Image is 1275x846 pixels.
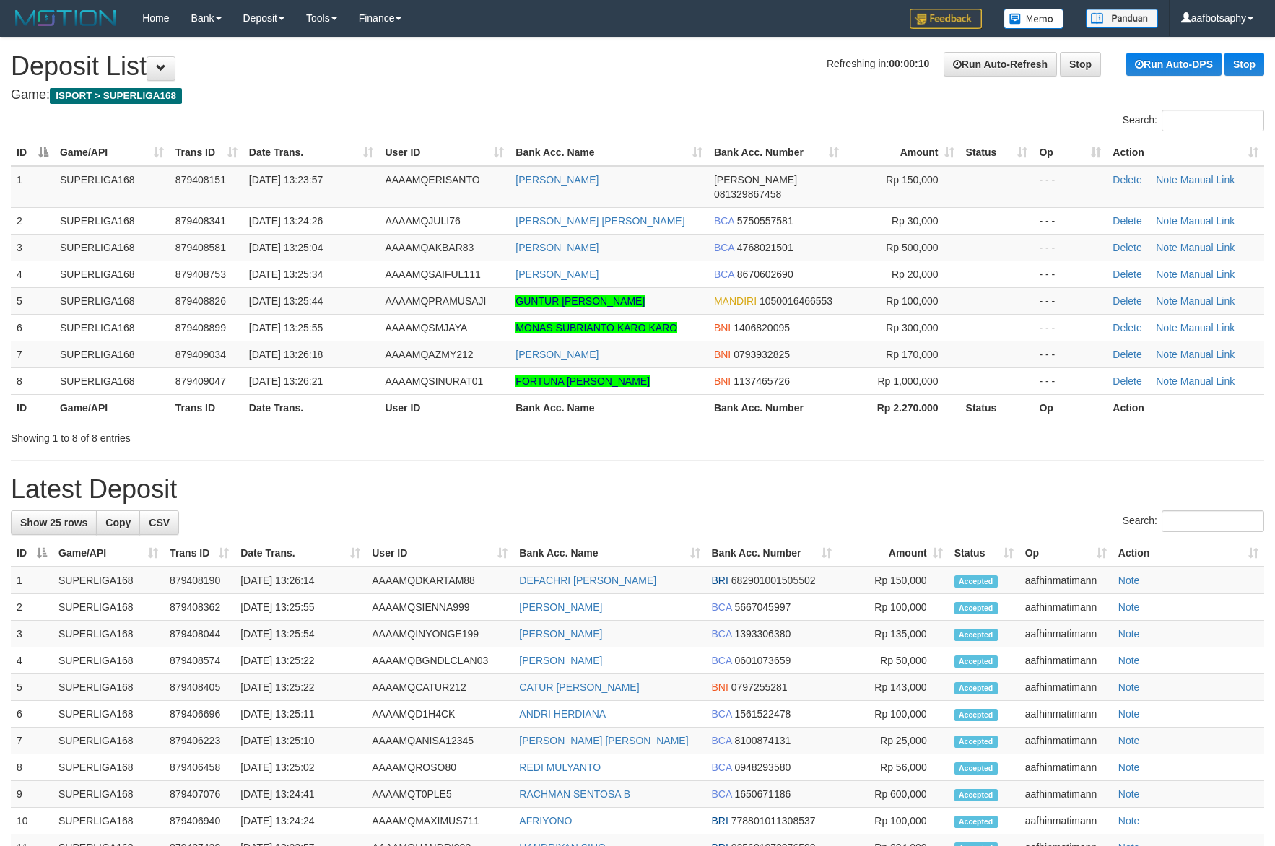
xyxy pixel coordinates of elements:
[249,375,323,387] span: [DATE] 13:26:21
[1113,242,1141,253] a: Delete
[53,781,164,808] td: SUPERLIGA168
[139,510,179,535] a: CSV
[54,341,170,367] td: SUPERLIGA168
[105,517,131,528] span: Copy
[1033,367,1107,394] td: - - -
[175,269,226,280] span: 879408753
[1162,510,1264,532] input: Search:
[1033,341,1107,367] td: - - -
[519,575,656,586] a: DEFACHRI [PERSON_NAME]
[379,139,510,166] th: User ID: activate to sort column ascending
[11,647,53,674] td: 4
[53,754,164,781] td: SUPERLIGA168
[1156,242,1178,253] a: Note
[1118,628,1140,640] a: Note
[1118,708,1140,720] a: Note
[53,540,164,567] th: Game/API: activate to sort column ascending
[1107,139,1264,166] th: Action: activate to sort column ascending
[1180,269,1235,280] a: Manual Link
[385,242,474,253] span: AAAAMQAKBAR83
[737,269,793,280] span: Copy 8670602690 to clipboard
[235,567,366,594] td: [DATE] 13:26:14
[53,808,164,834] td: SUPERLIGA168
[1123,110,1264,131] label: Search:
[1180,242,1235,253] a: Manual Link
[1118,655,1140,666] a: Note
[886,322,938,333] span: Rp 300,000
[954,655,998,668] span: Accepted
[20,517,87,528] span: Show 25 rows
[175,295,226,307] span: 879408826
[164,728,235,754] td: 879406223
[11,674,53,701] td: 5
[1113,215,1141,227] a: Delete
[954,789,998,801] span: Accepted
[1033,234,1107,261] td: - - -
[837,701,949,728] td: Rp 100,000
[235,808,366,834] td: [DATE] 13:24:24
[164,781,235,808] td: 879407076
[235,754,366,781] td: [DATE] 13:25:02
[737,215,793,227] span: Copy 5750557581 to clipboard
[1033,287,1107,314] td: - - -
[164,540,235,567] th: Trans ID: activate to sort column ascending
[515,269,599,280] a: [PERSON_NAME]
[1019,647,1113,674] td: aafhinmatimann
[11,475,1264,504] h1: Latest Deposit
[385,349,473,360] span: AAAAMQAZMY212
[54,394,170,421] th: Game/API
[11,52,1264,81] h1: Deposit List
[734,708,791,720] span: Copy 1561522478 to clipboard
[519,788,630,800] a: RACHMAN SENTOSA B
[714,322,731,333] span: BNI
[889,58,929,69] strong: 00:00:10
[175,242,226,253] span: 879408581
[1019,781,1113,808] td: aafhinmatimann
[164,647,235,674] td: 879408574
[837,540,949,567] th: Amount: activate to sort column ascending
[837,647,949,674] td: Rp 50,000
[385,174,479,186] span: AAAAMQERISANTO
[235,728,366,754] td: [DATE] 13:25:10
[54,207,170,234] td: SUPERLIGA168
[53,701,164,728] td: SUPERLIGA168
[712,788,732,800] span: BCA
[706,540,837,567] th: Bank Acc. Number: activate to sort column ascending
[164,621,235,647] td: 879408044
[1033,314,1107,341] td: - - -
[954,709,998,721] span: Accepted
[714,375,731,387] span: BNI
[1033,166,1107,208] td: - - -
[1019,567,1113,594] td: aafhinmatimann
[515,322,677,333] a: MONAS SUBRIANTO KARO KARO
[734,322,790,333] span: Copy 1406820095 to clipboard
[11,621,53,647] td: 3
[164,808,235,834] td: 879406940
[149,517,170,528] span: CSV
[1118,815,1140,827] a: Note
[366,754,513,781] td: AAAAMQROSO80
[734,375,790,387] span: Copy 1137465726 to clipboard
[53,674,164,701] td: SUPERLIGA168
[53,621,164,647] td: SUPERLIGA168
[11,394,54,421] th: ID
[53,594,164,621] td: SUPERLIGA168
[1118,762,1140,773] a: Note
[734,762,791,773] span: Copy 0948293580 to clipboard
[11,367,54,394] td: 8
[1180,295,1235,307] a: Manual Link
[886,295,938,307] span: Rp 100,000
[249,242,323,253] span: [DATE] 13:25:04
[366,728,513,754] td: AAAAMQANISA12345
[1118,788,1140,800] a: Note
[11,314,54,341] td: 6
[385,375,483,387] span: AAAAMQSINURAT01
[910,9,982,29] img: Feedback.jpg
[1180,375,1235,387] a: Manual Link
[519,762,601,773] a: REDI MULYANTO
[1156,322,1178,333] a: Note
[11,207,54,234] td: 2
[1107,394,1264,421] th: Action
[11,728,53,754] td: 7
[249,215,323,227] span: [DATE] 13:24:26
